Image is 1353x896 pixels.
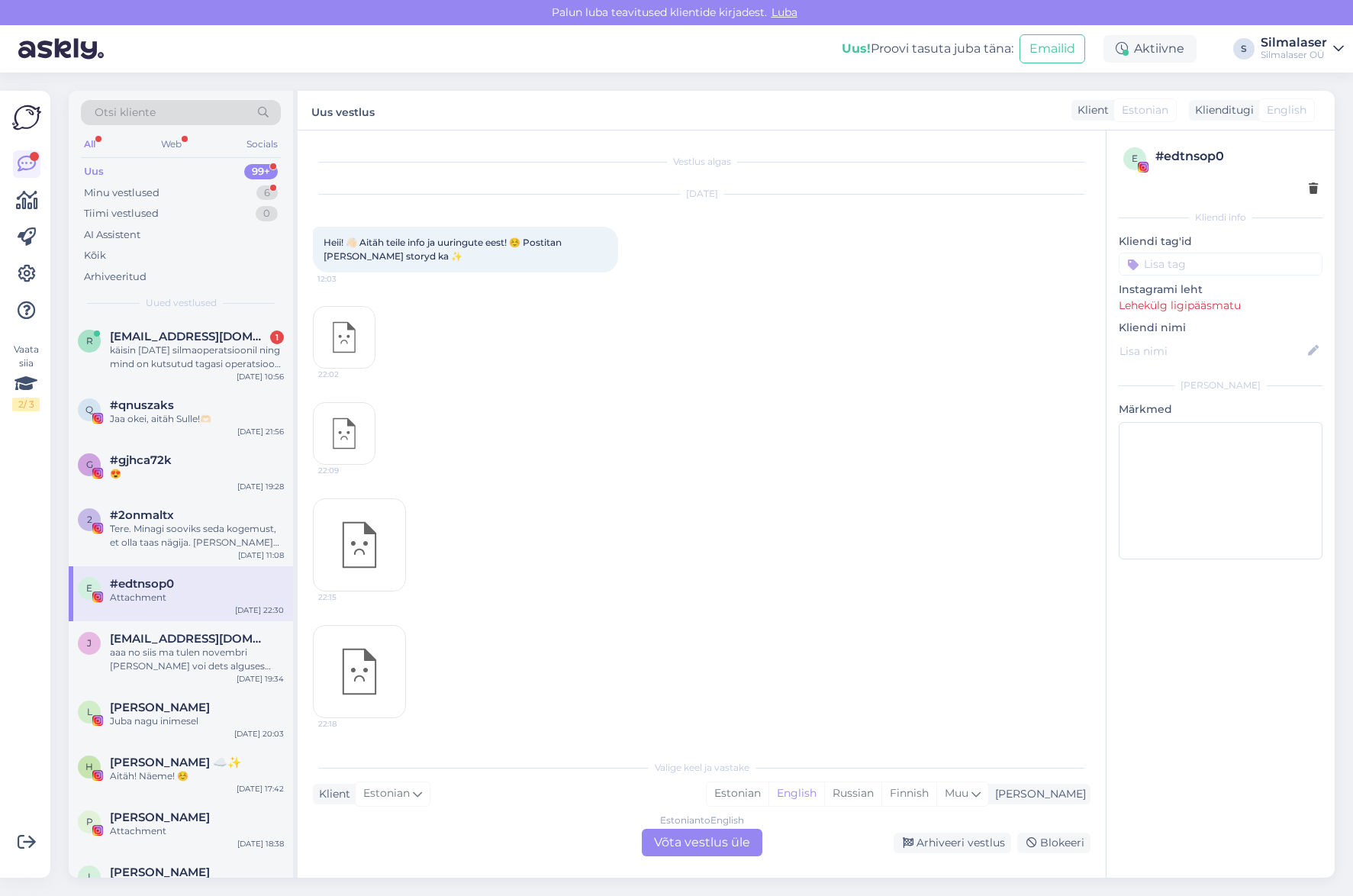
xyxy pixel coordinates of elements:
[81,134,98,154] div: All
[110,714,284,728] div: Juba nagu inimesel
[313,155,1090,169] div: Vestlus algas
[318,465,375,476] span: 22:09
[237,783,284,794] div: [DATE] 17:42
[85,404,93,415] span: q
[1119,379,1322,392] div: [PERSON_NAME]
[110,632,269,646] span: jasmine.mahov@gmail.com
[110,591,284,604] div: Attachment
[989,786,1086,802] div: [PERSON_NAME]
[85,761,93,772] span: h
[86,335,93,346] span: r
[110,701,210,714] span: Lisabet Loigu
[158,134,185,154] div: Web
[256,206,278,221] div: 0
[235,604,284,616] div: [DATE] 22:30
[1119,282,1322,298] p: Instagrami leht
[324,237,564,262] span: Heii! 👋🏻 Aitäh teile info ja uuringute eest! ☺️ Postitan [PERSON_NAME] storyd ka ✨
[87,637,92,649] span: j
[1119,298,1322,314] p: Lehekülg ligipääsmatu
[87,706,92,717] span: L
[237,371,284,382] div: [DATE] 10:56
[1261,37,1327,49] div: Silmalaser
[313,187,1090,201] div: [DATE]
[313,761,1090,775] div: Valige keel ja vastake
[84,164,104,179] div: Uus
[1132,153,1138,164] span: e
[314,403,375,464] img: attachment
[86,459,93,470] span: g
[84,206,159,221] div: Tiimi vestlused
[313,786,350,802] div: Klient
[1119,234,1322,250] p: Kliendi tag'id
[317,273,375,285] span: 12:03
[1261,37,1344,61] a: SilmalaserSilmalaser OÜ
[881,782,936,805] div: Finnish
[270,330,284,344] div: 1
[84,248,106,263] div: Kõik
[1189,102,1254,118] div: Klienditugi
[1119,253,1322,276] input: Lisa tag
[1020,34,1085,63] button: Emailid
[1261,49,1327,61] div: Silmalaser OÜ
[314,307,375,368] img: attachment
[707,782,768,805] div: Estonian
[110,769,284,783] div: Aitäh! Näeme! ☺️
[110,824,284,838] div: Attachment
[318,718,375,730] span: 22:18
[110,522,284,550] div: Tere. Minagi sooviks seda kogemust, et olla taas nägija. [PERSON_NAME] alates neljandast klassist...
[237,838,284,849] div: [DATE] 18:38
[1119,320,1322,336] p: Kliendi nimi
[110,343,284,371] div: käisin [DATE] silmaoperatsioonil ning mind on kutsutud tagasi operatsiooni järgsesse kontrolli, m...
[146,296,217,310] span: Uued vestlused
[110,577,174,591] span: #edtnsop0
[660,814,744,827] div: Estonian to English
[1122,102,1168,118] span: Estonian
[237,426,284,437] div: [DATE] 21:56
[842,41,871,56] b: Uus!
[12,398,40,411] div: 2 / 3
[1119,343,1305,359] input: Lisa nimi
[1103,35,1197,63] div: Aktiivne
[238,550,284,561] div: [DATE] 11:08
[110,508,174,522] span: #2onmaltx
[363,785,410,802] span: Estonian
[86,816,93,827] span: p
[87,514,92,525] span: 2
[894,833,1011,853] div: Arhiveeri vestlus
[1233,38,1255,60] div: S
[86,582,92,594] span: e
[318,369,375,380] span: 22:02
[311,100,375,121] label: Uus vestlus
[767,5,802,19] span: Luba
[1071,102,1109,118] div: Klient
[768,782,824,805] div: English
[945,786,968,800] span: Muu
[237,481,284,492] div: [DATE] 19:28
[1119,401,1322,417] p: Märkmed
[110,330,269,343] span: rikasimone14@gmail.com
[110,412,284,426] div: Jaa okei, aitäh Sulle!🫶🏻
[12,103,41,132] img: Askly Logo
[237,673,284,685] div: [DATE] 19:34
[642,829,762,856] div: Võta vestlus üle
[110,811,210,824] span: pauline lotta
[110,453,172,467] span: #gjhca72k
[84,185,159,201] div: Minu vestlused
[1267,102,1306,118] span: English
[95,105,156,121] span: Otsi kliente
[1155,147,1318,166] div: # edtnsop0
[110,398,174,412] span: #qnuszaks
[110,467,284,481] div: 😍
[88,871,91,882] span: I
[824,782,881,805] div: Russian
[110,756,242,769] span: helen ☁️✨
[12,343,40,411] div: Vaata siia
[84,227,140,243] div: AI Assistent
[318,591,375,603] span: 22:15
[243,134,281,154] div: Socials
[1119,211,1322,224] div: Kliendi info
[84,269,147,285] div: Arhiveeritud
[244,164,278,179] div: 99+
[110,646,284,673] div: aaa no siis ma tulen novembri [PERSON_NAME] voi dets alguses uuringule ja m2rtsis opile kui silm ...
[1017,833,1090,853] div: Blokeeri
